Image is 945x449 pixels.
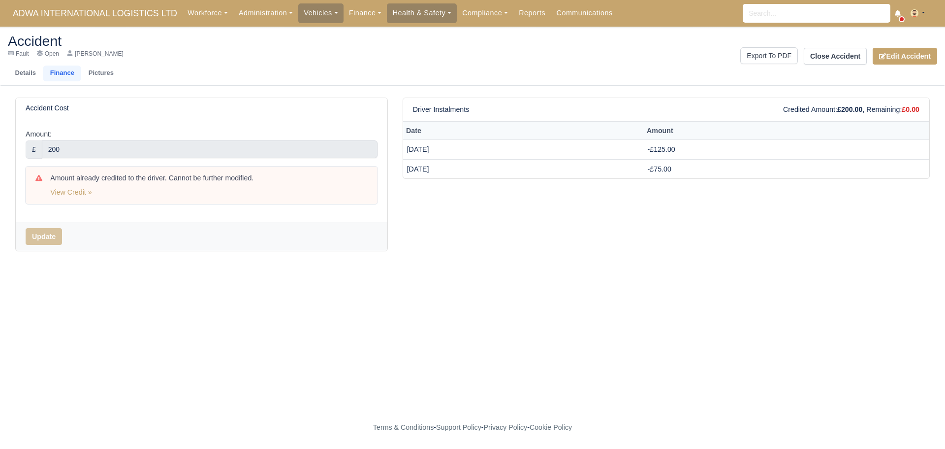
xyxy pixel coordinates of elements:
div: Accident [0,26,945,86]
a: [PERSON_NAME] [67,50,124,58]
strong: £0.00 [902,105,919,113]
a: Workforce [182,3,233,23]
a: Finance [344,3,387,23]
a: ADWA INTERNATIONAL LOGISTICS LTD [8,4,182,23]
div: Open [37,50,59,58]
a: Cookie Policy [530,423,572,431]
a: Vehicles [298,3,344,23]
a: Terms & Conditions [373,423,434,431]
h6: Accident Cost [26,104,69,112]
div: Credited Amount: , Remaining: [783,104,919,115]
input: Search... [743,4,890,23]
a: Communications [551,3,618,23]
div: Amount already credited to the driver. Cannot be further modified. [50,173,367,183]
a: Edit Accident [873,48,937,65]
a: Reports [513,3,551,23]
a: Health & Safety [387,3,457,23]
h2: Accident [8,34,465,48]
button: Update [26,228,62,245]
a: Export To PDF [740,47,798,64]
h6: Driver Instalments [413,105,470,114]
div: Fault [8,50,29,58]
th: Date [403,122,644,140]
td: -£125.00 [644,139,929,159]
a: Finance [43,66,81,81]
span: 8 months ago [407,165,429,173]
a: Support Policy [436,423,481,431]
label: Amount: [26,129,52,140]
button: Close Accident [804,48,867,65]
div: £ [26,140,42,158]
a: Privacy Policy [484,423,528,431]
a: Details [8,66,43,81]
div: - - - [192,422,753,433]
a: View Credit » [50,188,92,196]
span: ADWA INTERNATIONAL LOGISTICS LTD [8,3,182,23]
span: 8 months ago [407,145,429,153]
a: Administration [233,3,298,23]
th: Amount [644,122,929,140]
a: Pictures [81,66,121,81]
td: -£75.00 [644,159,929,178]
a: Compliance [457,3,513,23]
strong: £200.00 [837,105,862,113]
